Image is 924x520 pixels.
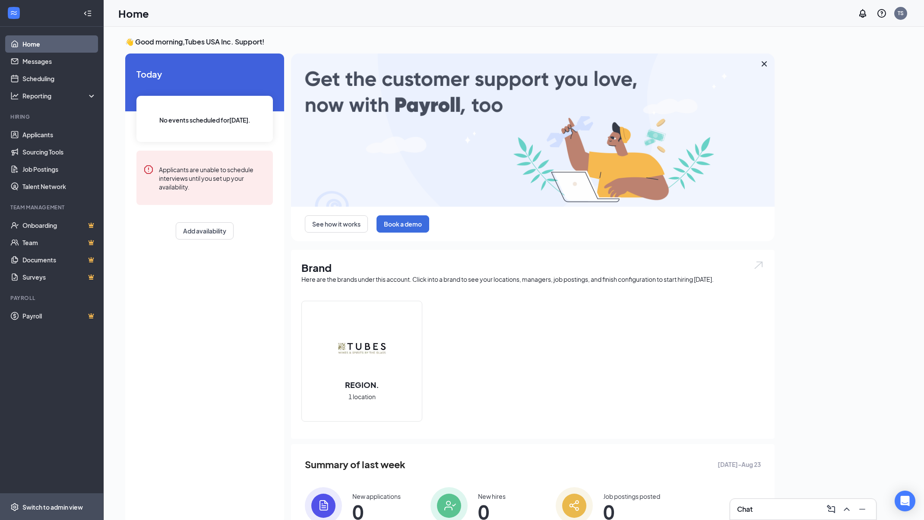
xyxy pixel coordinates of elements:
div: Here are the brands under this account. Click into a brand to see your locations, managers, job p... [301,275,764,284]
img: open.6027fd2a22e1237b5b06.svg [753,260,764,270]
svg: QuestionInfo [877,8,887,19]
span: Today [136,67,273,81]
svg: Notifications [858,8,868,19]
button: Minimize [855,502,869,516]
a: Scheduling [22,70,96,87]
svg: Minimize [857,504,867,514]
svg: ChevronUp [842,504,852,514]
span: [DATE] - Aug 23 [718,460,761,469]
a: TeamCrown [22,234,96,251]
a: DocumentsCrown [22,251,96,268]
div: New applications [352,492,401,501]
svg: WorkstreamLogo [9,9,18,17]
img: REGION. [334,321,389,376]
h1: Brand [301,260,764,275]
button: ComposeMessage [824,502,838,516]
button: Add availability [176,222,234,240]
span: 0 [603,504,660,520]
h3: 👋 Good morning, Tubes USA Inc. Support ! [125,37,775,47]
a: Sourcing Tools [22,143,96,161]
svg: Settings [10,503,19,511]
a: SurveysCrown [22,268,96,286]
svg: Error [143,164,154,175]
a: Talent Network [22,178,96,195]
button: ChevronUp [840,502,854,516]
svg: Collapse [83,9,92,18]
div: Hiring [10,113,95,120]
a: OnboardingCrown [22,217,96,234]
h3: Chat [737,504,753,514]
a: Job Postings [22,161,96,178]
div: Job postings posted [603,492,660,501]
a: Home [22,35,96,53]
svg: ComposeMessage [826,504,836,514]
div: Reporting [22,91,97,100]
span: No events scheduled for [DATE] . [159,115,250,125]
button: Book a demo [377,215,429,233]
div: Applicants are unable to schedule interviews until you set up your availability. [159,164,266,191]
h2: REGION. [336,379,388,390]
svg: Analysis [10,91,19,100]
div: New hires [478,492,506,501]
div: Open Intercom Messenger [895,491,915,511]
a: Messages [22,53,96,70]
span: 0 [352,504,401,520]
span: Summary of last week [305,457,405,472]
img: payroll-large.gif [291,54,775,207]
button: See how it works [305,215,368,233]
div: Switch to admin view [22,503,83,511]
a: PayrollCrown [22,307,96,325]
span: 1 location [348,392,376,401]
div: Team Management [10,204,95,211]
svg: Cross [759,59,769,69]
span: 0 [478,504,506,520]
a: Applicants [22,126,96,143]
h1: Home [118,6,149,21]
div: Payroll [10,294,95,302]
div: TS [898,9,904,17]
